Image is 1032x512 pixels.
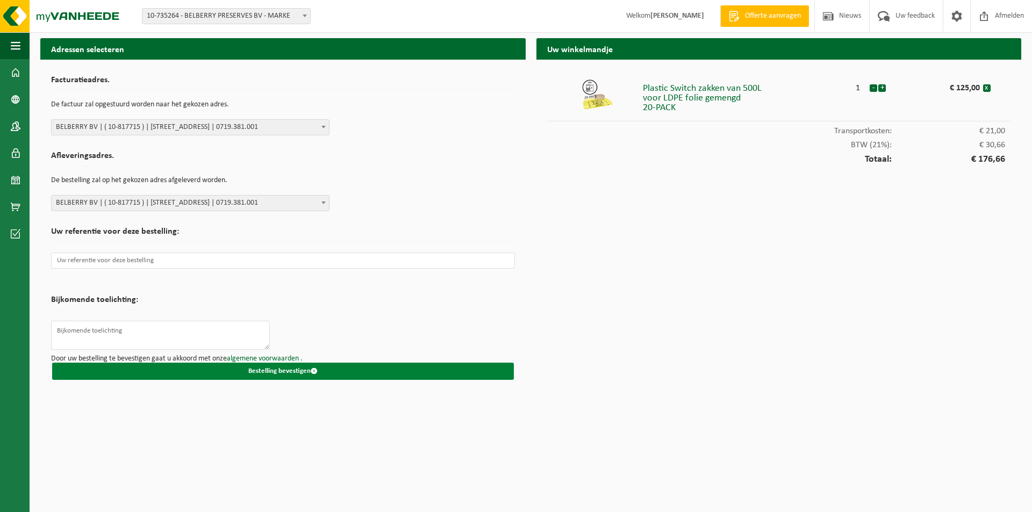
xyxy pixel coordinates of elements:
div: 1 [847,78,869,92]
span: BELBERRY BV | ( 10-817715 ) | TORKONJESTRAAT 21C, 8510 MARKE | 0719.381.001 [51,195,329,211]
input: Uw referentie voor deze bestelling [51,253,515,269]
p: De bestelling zal op het gekozen adres afgeleverd worden. [51,171,515,190]
button: x [983,84,991,92]
h2: Uw referentie voor deze bestelling: [51,227,515,242]
div: BTW (21%): [547,135,1011,149]
h2: Afleveringsadres. [51,152,515,166]
strong: [PERSON_NAME] [650,12,704,20]
div: Totaal: [547,149,1011,164]
p: De factuur zal opgestuurd worden naar het gekozen adres. [51,96,515,114]
span: BELBERRY BV | ( 10-817715 ) | TORKONJESTRAAT 21C, 8510 MARKE | 0719.381.001 [52,196,329,211]
span: BELBERRY BV | ( 10-817715 ) | TORKONJESTRAAT 21C, 8510 MARKE | 0719.381.001 [52,120,329,135]
span: € 21,00 [892,127,1005,135]
h2: Facturatieadres. [51,76,515,90]
a: Offerte aanvragen [720,5,809,27]
h2: Uw winkelmandje [536,38,1022,59]
p: Door uw bestelling te bevestigen gaat u akkoord met onze [51,355,515,363]
span: Offerte aanvragen [742,11,804,21]
h2: Adressen selecteren [40,38,526,59]
button: Bestelling bevestigen [52,363,514,380]
button: + [878,84,886,92]
span: 10-735264 - BELBERRY PRESERVES BV - MARKE [142,8,311,24]
div: € 125,00 [915,78,983,92]
div: Transportkosten: [547,121,1011,135]
div: Plastic Switch zakken van 500L voor LDPE folie gemengd 20-PACK [643,78,847,113]
span: BELBERRY BV | ( 10-817715 ) | TORKONJESTRAAT 21C, 8510 MARKE | 0719.381.001 [51,119,329,135]
button: - [870,84,877,92]
span: € 176,66 [892,155,1005,164]
span: 10-735264 - BELBERRY PRESERVES BV - MARKE [142,9,310,24]
span: € 30,66 [892,141,1005,149]
img: 01-999964 [582,78,614,111]
h2: Bijkomende toelichting: [51,295,138,310]
a: algemene voorwaarden . [227,355,303,363]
